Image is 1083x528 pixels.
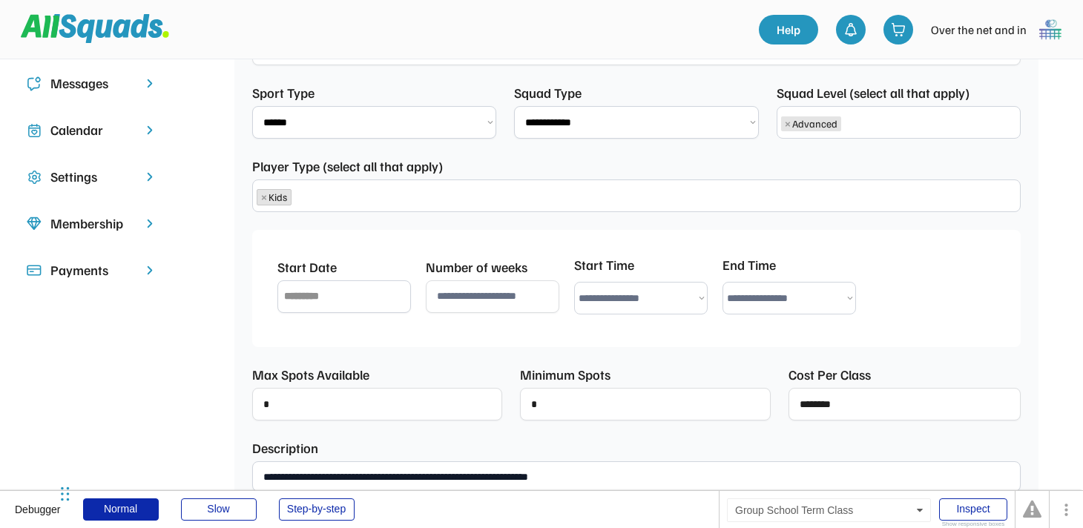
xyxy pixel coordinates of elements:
[50,120,134,140] div: Calendar
[27,170,42,185] img: Icon%20copy%2016.svg
[142,217,157,231] img: chevron-right.svg
[785,119,791,129] span: ×
[252,438,318,458] div: Description
[520,365,610,385] div: Minimum Spots
[257,189,292,205] li: Kids
[83,498,159,521] div: Normal
[142,170,157,184] img: chevron-right.svg
[279,498,355,521] div: Step-by-step
[50,73,134,93] div: Messages
[759,15,818,44] a: Help
[27,263,42,278] img: Icon%20%2815%29.svg
[931,21,1027,39] div: Over the net and in
[142,123,157,137] img: chevron-right.svg
[514,83,596,103] div: Squad Type
[50,214,134,234] div: Membership
[252,156,443,176] div: Player Type (select all that apply)
[50,260,134,280] div: Payments
[277,257,337,277] div: Start Date
[426,257,527,277] div: Number of weeks
[939,521,1007,527] div: Show responsive boxes
[939,498,1007,521] div: Inspect
[181,498,257,521] div: Slow
[142,263,157,277] img: chevron-right.svg
[27,123,42,138] img: Icon%20copy%207.svg
[727,498,931,522] div: Group School Term Class
[252,83,334,103] div: Sport Type
[789,365,871,385] div: Cost Per Class
[27,76,42,91] img: Icon%20copy%205.svg
[781,116,841,131] li: Advanced
[252,365,369,385] div: Max Spots Available
[27,217,42,231] img: Icon%20copy%208.svg
[891,22,906,37] img: shopping-cart-01%20%281%29.svg
[50,167,134,187] div: Settings
[574,255,634,275] div: Start Time
[21,14,169,42] img: Squad%20Logo.svg
[843,22,858,37] img: bell-03%20%281%29.svg
[1036,15,1065,44] img: 1000005499.png
[142,76,157,90] img: chevron-right.svg
[722,255,776,275] div: End Time
[261,192,267,202] span: ×
[777,83,970,103] div: Squad Level (select all that apply)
